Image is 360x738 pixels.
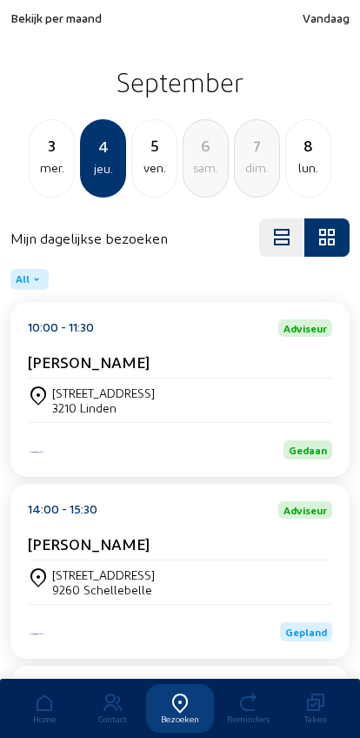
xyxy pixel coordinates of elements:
div: 14:00 - 15:30 [28,501,97,519]
h4: Mijn dagelijkse bezoeken [10,230,168,246]
div: Reminders [214,714,282,724]
div: [STREET_ADDRESS] [52,386,155,400]
div: 7 [235,133,279,158]
div: sam. [183,158,228,178]
div: mer. [30,158,74,178]
a: Bezoeken [146,684,214,733]
span: Gedaan [289,444,327,456]
div: dim. [235,158,279,178]
div: Bezoeken [146,714,214,724]
div: Contact [78,714,146,724]
img: Iso Protect [28,450,45,454]
h2: September [10,60,350,104]
div: 4 [82,134,124,158]
div: 3 [30,133,74,158]
div: [STREET_ADDRESS] [52,567,155,582]
div: Home [10,714,78,724]
div: ven. [132,158,177,178]
a: Reminders [214,684,282,733]
cam-card-title: [PERSON_NAME] [28,352,150,371]
span: Vandaag [303,10,350,25]
div: 8 [286,133,330,158]
div: 10:00 - 11:30 [28,319,94,337]
cam-card-title: [PERSON_NAME] [28,534,150,553]
div: Taken [282,714,350,724]
div: 9260 Schellebelle [52,582,155,597]
div: 6 [183,133,228,158]
a: Contact [78,684,146,733]
div: 3210 Linden [52,400,155,415]
span: All [16,272,30,286]
div: lun. [286,158,330,178]
span: Adviseur [283,323,327,333]
span: Adviseur [283,505,327,515]
div: jeu. [82,158,124,179]
a: Taken [282,684,350,733]
span: Bekijk per maand [10,10,102,25]
a: Home [10,684,78,733]
span: Gepland [285,626,327,638]
img: Iso Protect [28,632,45,636]
div: 5 [132,133,177,158]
